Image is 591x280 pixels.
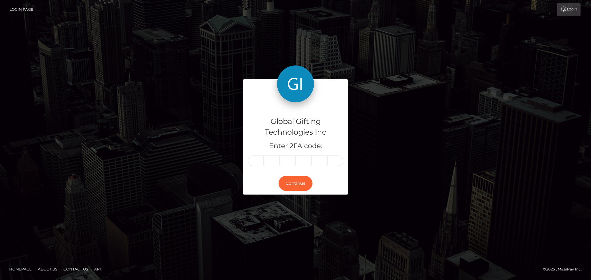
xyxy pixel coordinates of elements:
[92,264,103,274] a: API
[543,266,586,273] div: © 2025 , MassPay Inc.
[35,264,60,274] a: About Us
[557,3,581,16] a: Login
[248,141,343,151] h5: Enter 2FA code:
[248,116,343,138] h4: Global Gifting Technologies Inc
[10,3,33,16] a: Login Page
[7,264,34,274] a: Homepage
[61,264,90,274] a: Contact Us
[277,65,314,102] img: Global Gifting Technologies Inc
[279,176,312,191] button: Continue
